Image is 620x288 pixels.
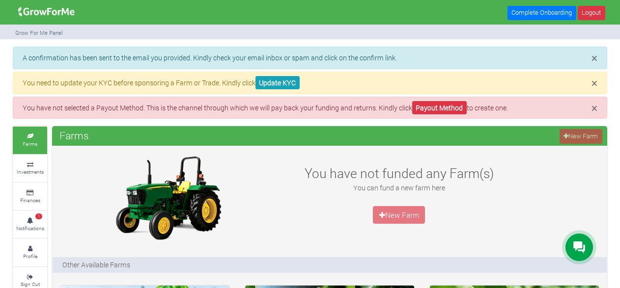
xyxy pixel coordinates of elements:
small: Investments [17,168,44,175]
p: A confirmation has been sent to the email you provided. Kindly check your email inbox or spam and... [23,52,597,63]
small: Farms [23,140,37,147]
small: Sign Out [21,281,40,288]
small: Grow For Me Panel [15,29,63,36]
span: × [592,76,597,90]
small: Profile [23,253,37,260]
a: Finances [13,183,47,210]
a: Payout Method [412,101,467,114]
a: Profile [13,239,47,266]
small: Notifications [16,225,44,232]
h3: You have not funded any Farm(s) [292,165,506,181]
a: Complete Onboarding [507,6,576,20]
p: You have not selected a Payout Method. This is the channel through which we will pay back your fu... [23,103,597,113]
a: 1 Notifications [13,211,47,238]
a: Farms [13,127,47,154]
img: growforme image [15,2,78,22]
span: 1 [35,213,42,219]
small: Finances [20,197,40,204]
button: Close [592,52,597,64]
button: Close [592,78,597,89]
p: Other Available Farms [62,260,130,270]
a: Update KYC [255,76,300,89]
img: growforme image [107,154,229,242]
button: Close [592,103,597,114]
p: You can fund a new farm here [292,183,506,193]
span: × [592,51,597,65]
a: Logout [578,6,605,20]
a: Investments [13,155,47,182]
span: Farms [57,126,91,145]
span: × [592,101,597,115]
p: You need to update your KYC before sponsoring a Farm or Trade. Kindly click [23,78,597,88]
